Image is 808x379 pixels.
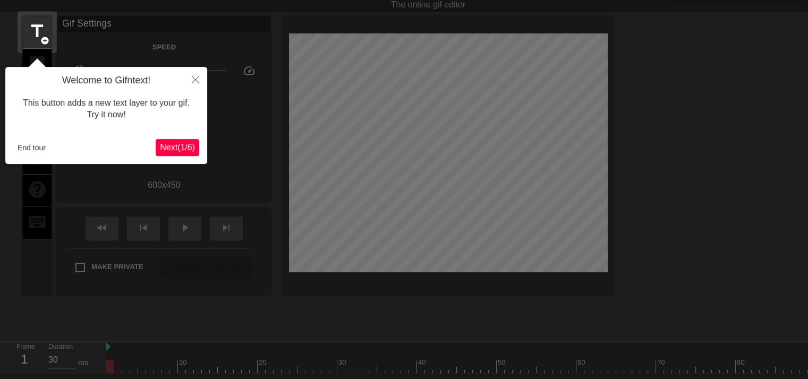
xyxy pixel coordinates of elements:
span: Next ( 1 / 6 ) [160,143,195,152]
button: Close [184,67,207,91]
button: Next [156,139,199,156]
button: End tour [13,140,50,156]
h4: Welcome to Gifntext! [13,75,199,87]
div: This button adds a new text layer to your gif. Try it now! [13,87,199,132]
